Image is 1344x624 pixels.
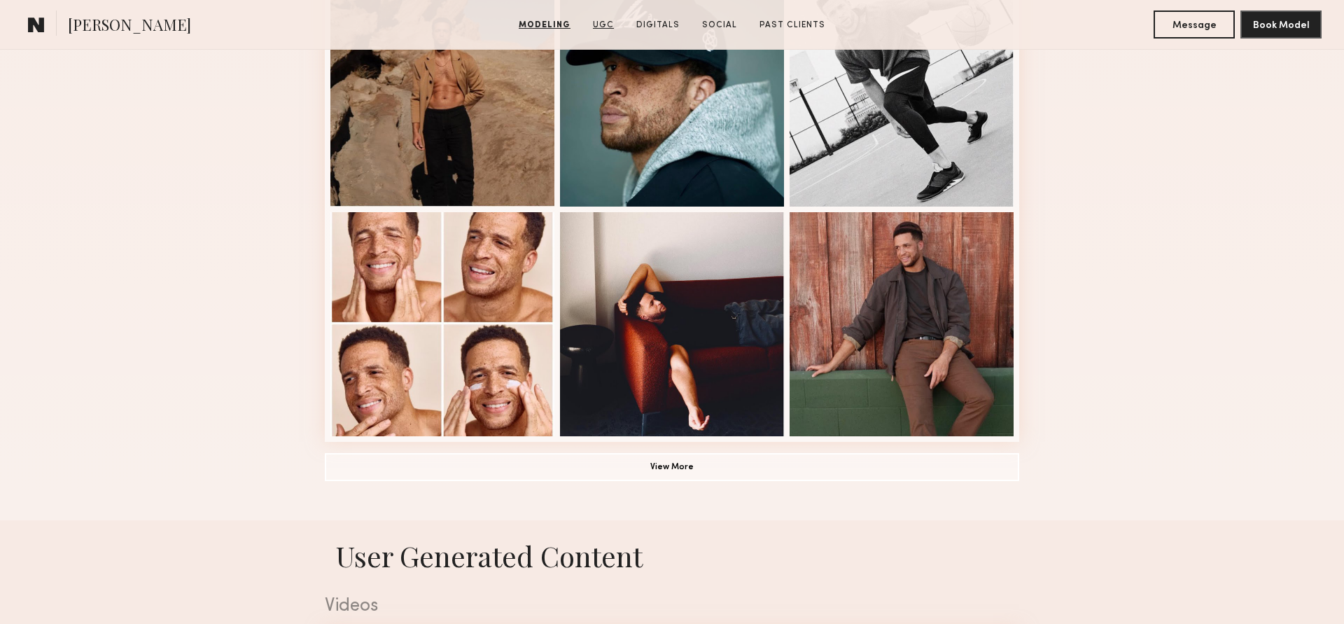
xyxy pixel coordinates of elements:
[325,453,1019,481] button: View More
[325,597,1019,616] div: Videos
[1240,18,1322,30] a: Book Model
[631,19,685,32] a: Digitals
[68,14,191,39] span: [PERSON_NAME]
[754,19,831,32] a: Past Clients
[314,537,1030,574] h1: User Generated Content
[513,19,576,32] a: Modeling
[1154,11,1235,39] button: Message
[696,19,743,32] a: Social
[587,19,619,32] a: UGC
[1240,11,1322,39] button: Book Model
